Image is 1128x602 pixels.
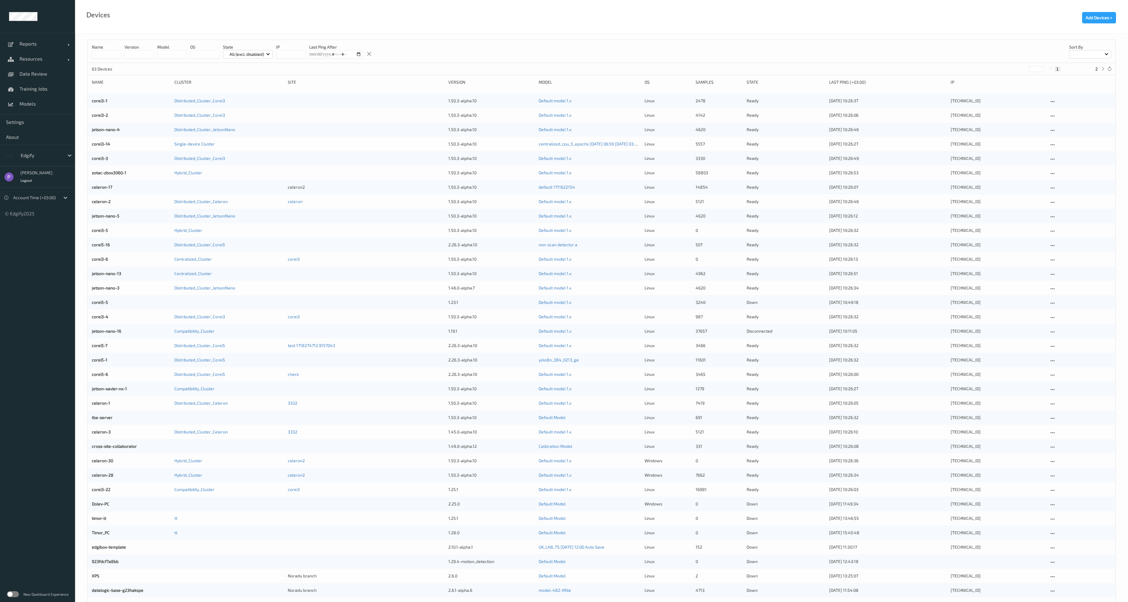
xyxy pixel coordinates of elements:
div: [TECHNICAL_ID] [951,472,1045,478]
p: windows [645,472,691,478]
a: Default Model [539,415,566,420]
div: [DATE] 10:26:27 [829,386,946,392]
div: [DATE] 10:26:32 [829,343,946,349]
div: [DATE] 10:26:32 [829,242,946,248]
p: linux [645,357,691,363]
div: [DATE] 10:26:32 [829,357,946,363]
p: ready [747,170,825,176]
div: [TECHNICAL_ID] [951,386,1045,392]
p: linux [645,242,691,248]
a: XPS [92,573,99,578]
p: linux [645,415,691,421]
a: corei3-1 [92,98,107,103]
div: 1.50.3-alpha.10 [448,141,534,147]
p: linux [645,343,691,349]
div: 1.46.0-alpha.7 [448,285,534,291]
div: 4620 [696,285,742,291]
a: corei5-16 [92,242,110,247]
div: 1.50.3-alpha.10 [448,184,534,190]
div: [DATE] 10:26:08 [829,443,946,449]
div: 14854 [696,184,742,190]
a: model-482-tflite [539,588,571,593]
p: windows [645,458,691,464]
p: linux [645,199,691,205]
div: 3466 [696,343,742,349]
a: tt [174,530,177,535]
p: model [157,44,187,50]
div: [DATE] 10:11:05 [829,328,946,334]
div: [DATE] 10:26:07 [829,184,946,190]
div: 1.45.0-alpha.10 [448,429,534,435]
p: 63 Devices [92,66,137,72]
a: Distributed_Cluster_Corei5 [174,242,225,247]
p: ready [747,271,825,277]
p: linux [645,429,691,435]
a: Distributed_Cluster_JetsonNano [174,285,235,290]
div: [TECHNICAL_ID] [951,170,1045,176]
p: Sort by [1069,44,1111,50]
div: 5557 [696,141,742,147]
a: corei5-5 [92,300,108,305]
div: 1.19.1 [448,328,534,334]
a: Default model 1.x [539,112,571,118]
div: [TECHNICAL_ID] [951,458,1045,464]
div: celeron2 [288,184,444,190]
a: corei3 [288,256,300,262]
div: 0 [696,256,742,262]
div: [TECHNICAL_ID] [951,98,1045,104]
a: 3332 [288,400,297,406]
div: 58803 [696,170,742,176]
a: celeron2 [288,458,305,463]
div: [TECHNICAL_ID] [951,357,1045,363]
a: Default Model [539,530,566,535]
a: non-scan detector a [539,242,577,247]
p: ready [747,285,825,291]
div: 2.26.3-alpha.10 [448,357,534,363]
button: 2 [1093,66,1099,72]
a: corei5-7 [92,343,107,348]
a: Default model 1.x [539,372,571,377]
a: Compatibility_Cluster [174,487,215,492]
p: linux [645,155,691,161]
div: 1.50.3-alpha.10 [448,271,534,277]
a: jetson-nano-3 [92,285,119,290]
a: Default model 1.x [539,127,571,132]
div: OS [645,79,691,85]
a: test 1718274712.9157043 [288,343,335,348]
a: corei3-3 [92,156,108,161]
div: 1.50.3-alpha.10 [448,213,534,219]
a: Default model 1.x [539,271,571,276]
div: [DATE] 10:26:53 [829,170,946,176]
p: State [223,44,273,50]
a: Distributed_Cluster_Corei3 [174,98,225,103]
div: 1.50.3-alpha.10 [448,199,534,205]
div: 7419 [696,400,742,406]
a: Default model 1.x [539,199,571,204]
a: Default model 1.x [539,170,571,175]
a: UK_LAB_TS [DATE] 12:00 Auto Save [539,544,604,550]
a: Default model 1.x [539,328,571,334]
div: [TECHNICAL_ID] [951,112,1045,118]
div: 1.50.3-alpha.10 [448,400,534,406]
div: 1.50.3-alpha.10 [448,227,534,233]
div: 3330 [696,155,742,161]
div: [TECHNICAL_ID] [951,242,1045,248]
p: ready [747,199,825,205]
a: celeron-1 [92,400,110,406]
div: Cluster [174,79,284,85]
p: ready [747,242,825,248]
a: jetson-nano-13 [92,271,121,276]
div: [DATE] 10:26:06 [829,112,946,118]
p: version [125,44,154,50]
div: 1.50.3-alpha.10 [448,98,534,104]
a: Centralized_Cluster [174,271,212,276]
div: Site [288,79,444,85]
div: version [448,79,534,85]
p: linux [645,227,691,233]
p: down [747,299,825,305]
p: ready [747,357,825,363]
a: corei3-22 [92,487,110,492]
a: Default model 1.x [539,285,571,290]
div: 2.26.3-alpha.10 [448,343,534,349]
a: cross-site-collaborator [92,444,137,449]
